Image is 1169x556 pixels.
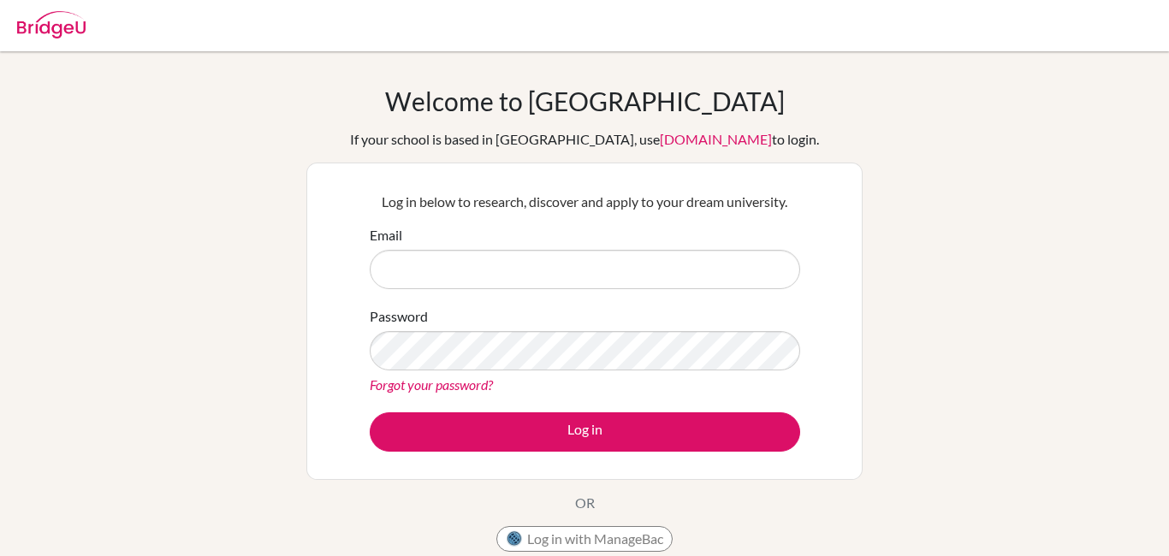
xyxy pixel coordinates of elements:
p: OR [575,493,595,513]
label: Password [370,306,428,327]
button: Log in with ManageBac [496,526,673,552]
img: Bridge-U [17,11,86,38]
div: If your school is based in [GEOGRAPHIC_DATA], use to login. [350,129,819,150]
button: Log in [370,412,800,452]
a: [DOMAIN_NAME] [660,131,772,147]
label: Email [370,225,402,245]
p: Log in below to research, discover and apply to your dream university. [370,192,800,212]
a: Forgot your password? [370,376,493,393]
h1: Welcome to [GEOGRAPHIC_DATA] [385,86,785,116]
